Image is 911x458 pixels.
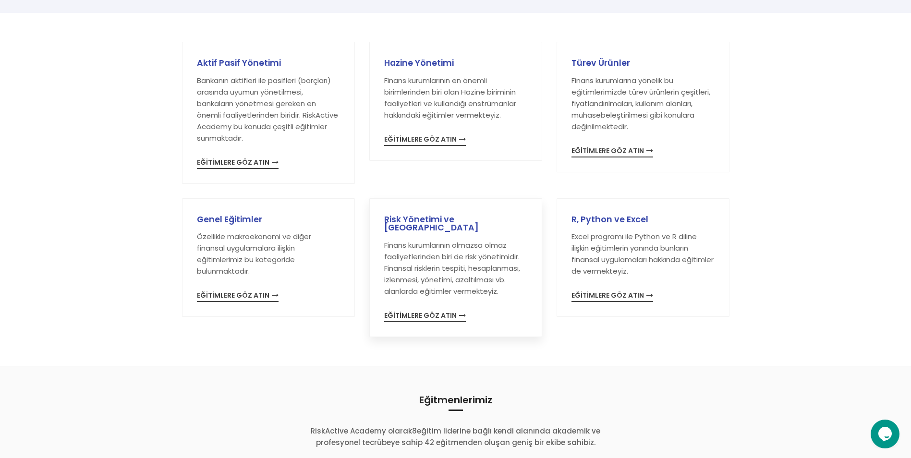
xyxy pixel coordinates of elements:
p: Özellikle makroekonomi ve diğer finansal uygulamalara ilişkin eğitimlerimiz bu kategoride bulunma... [197,231,340,277]
a: Türev ÜrünlerFinans kurumlarına yönelik bu eğitimlerimizde türev ürünlerin çeşitleri, fiyatlandır... [571,59,715,156]
p: Finans kurumlarının olmazsa olmaz faaliyetlerinden biri de risk yönetimidir. Finansal risklerin t... [384,240,527,297]
span: EĞİTİMLERE GÖZ ATIN [384,312,466,322]
a: Risk Yönetimi ve [GEOGRAPHIC_DATA]Finans kurumlarının olmazsa olmaz faaliyetlerinden biri de risk... [384,216,527,320]
h3: R, Python ve Excel [571,216,715,224]
h2: Eğitmenlerimiz [182,395,729,411]
a: Aktif Pasif YönetimiBankanın aktifleri ile pasifleri (borçları) arasında uyumun yönetilmesi, bank... [197,59,340,167]
span: EĞİTİMLERE GÖZ ATIN [384,136,466,146]
h3: Aktif Pasif Yönetimi [197,59,340,68]
span: EĞİTİMLERE GÖZ ATIN [197,292,279,302]
iframe: chat widget [871,420,901,448]
p: Excel programı ile Python ve R diline ilişkin eğitimlerin yanında bunların finansal uygulamaları ... [571,231,715,277]
p: Bankanın aktifleri ile pasifleri (borçları) arasında uyumun yönetilmesi, bankaların yönetmesi ger... [197,75,340,144]
p: Finans kurumlarına yönelik bu eğitimlerimizde türev ürünlerin çeşitleri, fiyatlandırılmaları, kul... [571,75,715,133]
a: Genel EğitimlerÖzellikle makroekonomi ve diğer finansal uygulamalara ilişkin eğitimlerimiz bu kat... [197,216,340,301]
h3: Genel Eğitimler [197,216,340,224]
h3: Hazine Yönetimi [384,59,527,68]
p: RiskActive Academy olarak 8 eğitim liderine bağlı kendi alanında akademik ve profesyonel tecrübey... [300,425,612,448]
h3: Türev Ürünler [571,59,715,68]
span: EĞİTİMLERE GÖZ ATIN [571,292,653,302]
h3: Risk Yönetimi ve [GEOGRAPHIC_DATA] [384,216,527,232]
a: R, Python ve ExcelExcel programı ile Python ve R diline ilişkin eğitimlerin yanında bunların fina... [571,216,715,301]
span: EĞİTİMLERE GÖZ ATIN [197,159,279,169]
p: Finans kurumlarının en önemli birimlerinden biri olan Hazine biriminin faaliyetleri ve kullandığı... [384,75,527,121]
a: Hazine YönetimiFinans kurumlarının en önemli birimlerinden biri olan Hazine biriminin faaliyetler... [384,59,527,144]
span: EĞİTİMLERE GÖZ ATIN [571,147,653,157]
